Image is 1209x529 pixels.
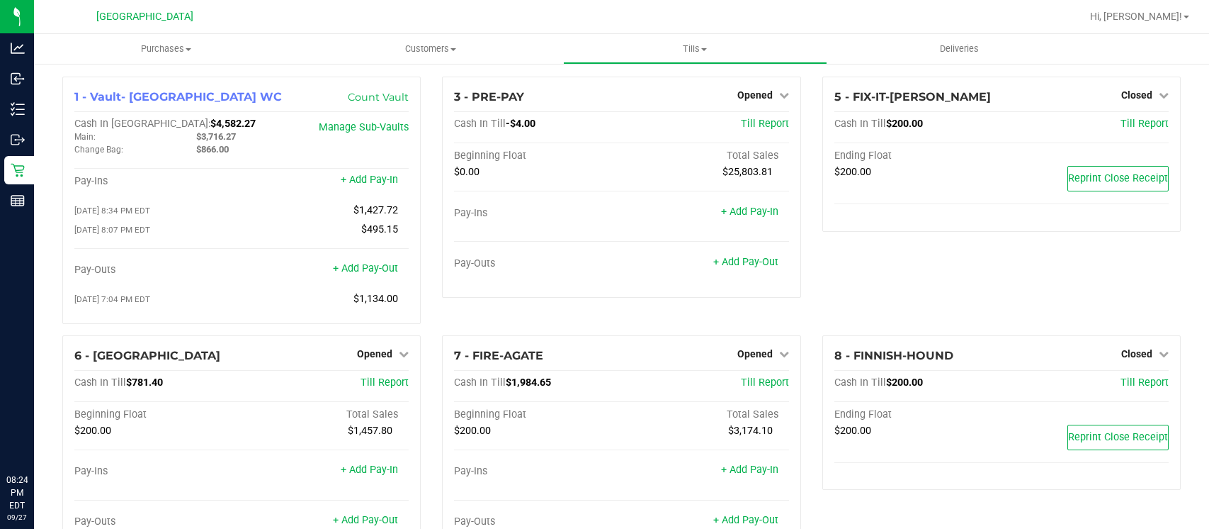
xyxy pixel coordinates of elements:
[210,118,256,130] span: $4,582.27
[34,34,298,64] a: Purchases
[454,377,506,389] span: Cash In Till
[74,225,150,235] span: [DATE] 8:07 PM EDT
[333,514,398,526] a: + Add Pay-Out
[74,132,96,142] span: Main:
[1068,431,1168,443] span: Reprint Close Receipt
[834,349,953,362] span: 8 - FINNISH-HOUND
[921,43,998,55] span: Deliveries
[834,377,886,389] span: Cash In Till
[11,194,25,208] inline-svg: Reports
[506,118,535,130] span: -$4.00
[454,516,621,528] div: Pay-Outs
[319,121,409,133] a: Manage Sub-Vaults
[11,72,25,86] inline-svg: Inbound
[454,349,543,362] span: 7 - FIRE-AGATE
[11,163,25,177] inline-svg: Retail
[74,175,242,188] div: Pay-Ins
[1067,166,1169,191] button: Reprint Close Receipt
[827,34,1091,64] a: Deliveries
[721,464,778,476] a: + Add Pay-In
[454,465,621,478] div: Pay-Ins
[454,90,524,104] span: 3 - PRE-PAY
[621,150,788,162] div: Total Sales
[74,90,282,104] span: 1 - Vault- [GEOGRAPHIC_DATA] WC
[298,34,562,64] a: Customers
[242,408,409,421] div: Total Sales
[1120,118,1169,130] a: Till Report
[454,408,621,421] div: Beginning Float
[563,34,827,64] a: Tills
[11,102,25,116] inline-svg: Inventory
[34,43,298,55] span: Purchases
[74,145,123,155] span: Change Bag:
[11,133,25,147] inline-svg: Outbound
[74,349,220,362] span: 6 - [GEOGRAPHIC_DATA]
[196,131,236,142] span: $3,716.27
[14,416,57,458] iframe: Resource center
[741,118,789,130] a: Till Report
[834,166,871,178] span: $200.00
[886,118,923,130] span: $200.00
[74,118,210,130] span: Cash In [GEOGRAPHIC_DATA]:
[728,425,773,437] span: $3,174.10
[74,425,111,437] span: $200.00
[357,348,392,360] span: Opened
[74,377,126,389] span: Cash In Till
[341,464,398,476] a: + Add Pay-In
[741,377,789,389] a: Till Report
[834,425,871,437] span: $200.00
[713,256,778,268] a: + Add Pay-Out
[722,166,773,178] span: $25,803.81
[361,223,398,235] span: $495.15
[6,474,28,512] p: 08:24 PM EDT
[74,294,150,304] span: [DATE] 7:04 PM EDT
[96,11,193,23] span: [GEOGRAPHIC_DATA]
[74,206,150,216] span: [DATE] 8:34 PM EDT
[454,257,621,270] div: Pay-Outs
[737,89,773,101] span: Opened
[506,377,551,389] span: $1,984.65
[564,43,827,55] span: Tills
[74,516,242,528] div: Pay-Outs
[6,512,28,523] p: 09/27
[353,204,398,216] span: $1,427.72
[74,264,242,277] div: Pay-Outs
[834,408,1001,421] div: Ending Float
[1090,11,1182,22] span: Hi, [PERSON_NAME]!
[621,408,788,421] div: Total Sales
[454,118,506,130] span: Cash In Till
[834,90,991,104] span: 5 - FIX-IT-[PERSON_NAME]
[341,174,398,186] a: + Add Pay-In
[196,144,229,155] span: $866.00
[454,425,491,437] span: $200.00
[1067,425,1169,450] button: Reprint Close Receipt
[126,377,163,389] span: $781.40
[834,150,1001,162] div: Ending Float
[454,150,621,162] div: Beginning Float
[74,465,242,478] div: Pay-Ins
[737,348,773,360] span: Opened
[348,425,392,437] span: $1,457.80
[333,262,398,274] a: + Add Pay-Out
[1121,348,1152,360] span: Closed
[348,91,409,104] a: Count Vault
[721,206,778,218] a: + Add Pay-In
[361,377,409,389] a: Till Report
[353,293,398,305] span: $1,134.00
[1121,89,1152,101] span: Closed
[713,514,778,526] a: + Add Pay-Out
[11,41,25,55] inline-svg: Analytics
[834,118,886,130] span: Cash In Till
[1120,377,1169,389] a: Till Report
[454,166,479,178] span: $0.00
[74,408,242,421] div: Beginning Float
[454,207,621,220] div: Pay-Ins
[299,43,562,55] span: Customers
[1068,172,1168,184] span: Reprint Close Receipt
[886,377,923,389] span: $200.00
